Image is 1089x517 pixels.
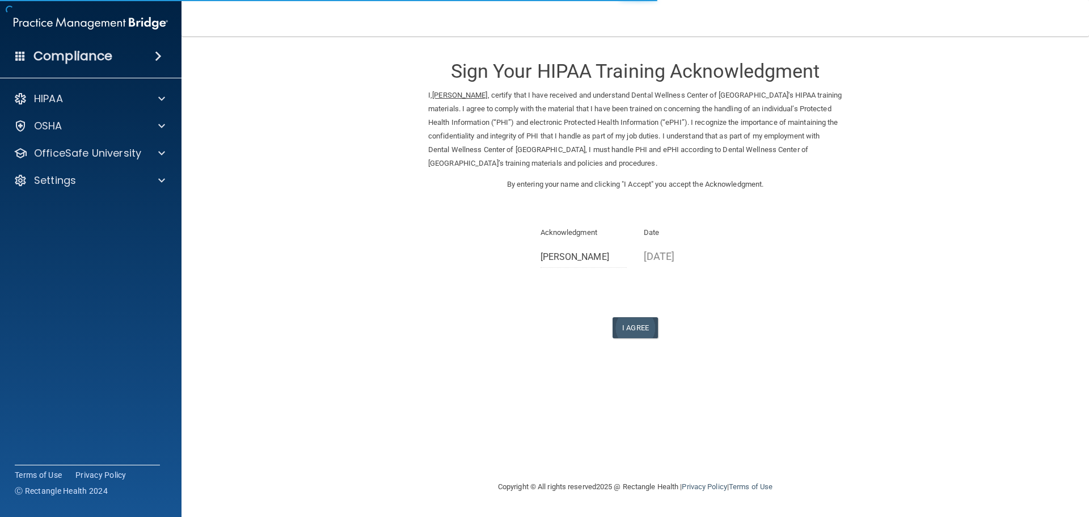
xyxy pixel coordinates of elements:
[432,91,487,99] ins: [PERSON_NAME]
[682,482,727,491] a: Privacy Policy
[14,119,165,133] a: OSHA
[613,317,658,338] button: I Agree
[15,469,62,481] a: Terms of Use
[893,436,1075,482] iframe: Drift Widget Chat Controller
[34,146,141,160] p: OfficeSafe University
[541,226,627,239] p: Acknowledgment
[33,48,112,64] h4: Compliance
[34,92,63,106] p: HIPAA
[75,469,126,481] a: Privacy Policy
[428,89,842,170] p: I, , certify that I have received and understand Dental Wellness Center of [GEOGRAPHIC_DATA]'s HI...
[15,485,108,497] span: Ⓒ Rectangle Health 2024
[34,119,62,133] p: OSHA
[428,61,842,82] h3: Sign Your HIPAA Training Acknowledgment
[541,247,627,268] input: Full Name
[14,92,165,106] a: HIPAA
[729,482,773,491] a: Terms of Use
[34,174,76,187] p: Settings
[428,469,842,505] div: Copyright © All rights reserved 2025 @ Rectangle Health | |
[14,146,165,160] a: OfficeSafe University
[14,174,165,187] a: Settings
[644,247,731,266] p: [DATE]
[14,12,168,35] img: PMB logo
[428,178,842,191] p: By entering your name and clicking "I Accept" you accept the Acknowledgment.
[644,226,731,239] p: Date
